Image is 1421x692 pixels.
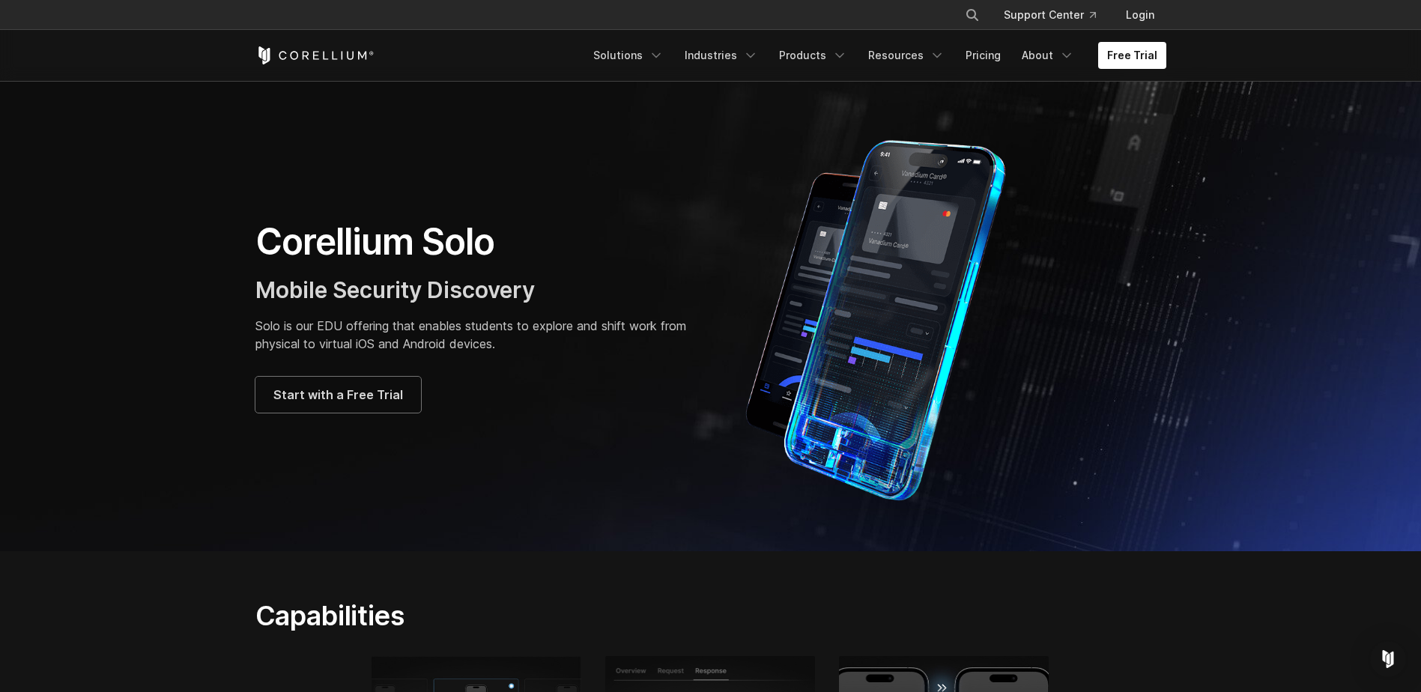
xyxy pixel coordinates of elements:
[255,377,421,413] a: Start with a Free Trial
[947,1,1166,28] div: Navigation Menu
[957,42,1010,69] a: Pricing
[859,42,954,69] a: Resources
[255,317,696,353] p: Solo is our EDU offering that enables students to explore and shift work from physical to virtual...
[1098,42,1166,69] a: Free Trial
[584,42,673,69] a: Solutions
[676,42,767,69] a: Industries
[255,219,696,264] h1: Corellium Solo
[255,46,375,64] a: Corellium Home
[1013,42,1083,69] a: About
[1370,641,1406,677] div: Open Intercom Messenger
[584,42,1166,69] div: Navigation Menu
[255,276,535,303] span: Mobile Security Discovery
[992,1,1108,28] a: Support Center
[770,42,856,69] a: Products
[1114,1,1166,28] a: Login
[959,1,986,28] button: Search
[273,386,403,404] span: Start with a Free Trial
[255,599,852,632] h2: Capabilities
[726,129,1048,503] img: Corellium Solo for mobile app security solutions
